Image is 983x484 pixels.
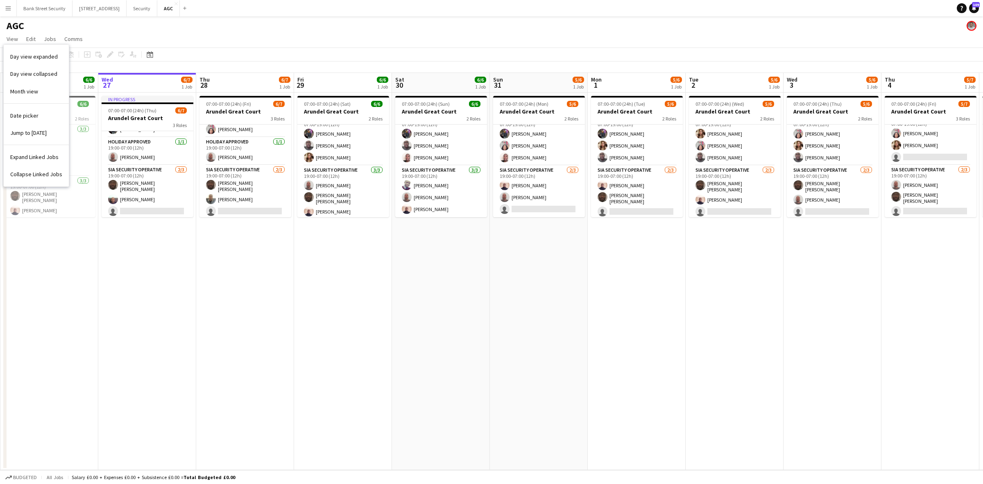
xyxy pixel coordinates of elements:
[956,116,970,122] span: 3 Roles
[304,101,351,107] span: 07:00-07:00 (24h) (Sat)
[102,76,113,83] span: Wed
[181,77,193,83] span: 6/7
[769,84,779,90] div: 1 Job
[394,80,404,90] span: 30
[958,101,970,107] span: 5/7
[10,70,57,77] span: Day view collapsed
[102,96,193,217] div: In progress07:00-07:00 (24h) (Thu)6/7Arundel Great Court3 Roles07:00-19:00 (12h)[PERSON_NAME][PER...
[591,76,602,83] span: Mon
[670,77,682,83] span: 5/6
[297,96,389,217] app-job-card: 07:00-07:00 (24h) (Sat)6/6Arundel Great Court2 RolesSIA Security Operative3/307:00-19:00 (12h)[PE...
[689,114,781,166] app-card-role: SIA Security Operative3/307:00-19:00 (12h)[PERSON_NAME][PERSON_NAME][PERSON_NAME]
[467,116,480,122] span: 2 Roles
[689,96,781,217] app-job-card: 07:00-07:00 (24h) (Wed)5/6Arundel Great Court2 RolesSIA Security Operative3/307:00-19:00 (12h)[PE...
[41,34,59,44] a: Jobs
[787,96,879,217] app-job-card: 07:00-07:00 (24h) (Thu)5/6Arundel Great Court2 RolesSIA Security Operative3/307:00-19:00 (12h)[PE...
[100,80,113,90] span: 27
[665,101,676,107] span: 5/6
[858,116,872,122] span: 2 Roles
[492,80,503,90] span: 31
[173,122,187,128] span: 3 Roles
[4,148,69,166] a: Expand Linked Jobs
[199,96,291,217] div: 07:00-07:00 (24h) (Fri)6/7Arundel Great Court3 Roles07:00-19:00 (12h)[PERSON_NAME][PERSON_NAME][P...
[10,170,62,178] span: Collapse Linked Jobs
[10,129,47,136] span: Jump to [DATE]
[493,96,585,217] app-job-card: 07:00-07:00 (24h) (Mon)5/6Arundel Great Court2 RolesSIA Security Operative3/307:00-19:00 (12h)[PE...
[199,108,291,115] h3: Arundel Great Court
[395,108,487,115] h3: Arundel Great Court
[102,165,193,219] app-card-role: SIA Security Operative2/319:00-07:00 (12h)[PERSON_NAME] [PERSON_NAME][PERSON_NAME]
[972,2,980,7] span: 109
[77,101,89,107] span: 6/6
[598,101,645,107] span: 07:00-07:00 (24h) (Tue)
[181,84,192,90] div: 1 Job
[10,112,39,119] span: Date picker
[885,96,976,217] app-job-card: 07:00-07:00 (24h) (Fri)5/7Arundel Great Court3 Roles07:00-19:00 (12h)[PERSON_NAME]SIA Security Op...
[44,35,56,43] span: Jobs
[867,84,877,90] div: 1 Job
[395,76,404,83] span: Sat
[83,77,95,83] span: 6/6
[493,166,585,217] app-card-role: SIA Security Operative2/319:00-07:00 (12h)[PERSON_NAME][PERSON_NAME]
[573,84,584,90] div: 1 Job
[885,108,976,115] h3: Arundel Great Court
[296,80,304,90] span: 29
[763,101,774,107] span: 5/6
[689,108,781,115] h3: Arundel Great Court
[369,116,383,122] span: 2 Roles
[689,166,781,220] app-card-role: SIA Security Operative2/319:00-07:00 (12h)[PERSON_NAME] [PERSON_NAME][PERSON_NAME]
[787,114,879,166] app-card-role: SIA Security Operative3/307:00-19:00 (12h)[PERSON_NAME][PERSON_NAME][PERSON_NAME]
[4,176,95,230] app-card-role: SIA Security Operative3/319:00-07:00 (12h)[PERSON_NAME] [PERSON_NAME][PERSON_NAME]
[377,84,388,90] div: 1 Job
[885,165,976,219] app-card-role: SIA Security Operative2/319:00-07:00 (12h)[PERSON_NAME][PERSON_NAME] [PERSON_NAME]
[72,0,127,16] button: [STREET_ADDRESS]
[64,35,83,43] span: Comms
[891,101,936,107] span: 07:00-07:00 (24h) (Fri)
[10,53,58,60] span: Day view expanded
[206,101,251,107] span: 07:00-07:00 (24h) (Fri)
[965,84,975,90] div: 1 Job
[493,76,503,83] span: Sun
[567,101,578,107] span: 5/6
[7,20,24,32] h1: AGC
[2,80,13,90] span: 26
[493,114,585,166] app-card-role: SIA Security Operative3/307:00-19:00 (12h)[PERSON_NAME][PERSON_NAME][PERSON_NAME]
[689,76,698,83] span: Tue
[402,101,450,107] span: 07:00-07:00 (24h) (Sun)
[590,80,602,90] span: 1
[786,80,797,90] span: 3
[371,101,383,107] span: 6/6
[273,101,285,107] span: 6/7
[662,116,676,122] span: 2 Roles
[297,76,304,83] span: Fri
[271,116,285,122] span: 3 Roles
[395,96,487,217] app-job-card: 07:00-07:00 (24h) (Sun)6/6Arundel Great Court2 RolesSIA Security Operative3/307:00-19:00 (12h)[PE...
[787,166,879,220] app-card-role: SIA Security Operative2/319:00-07:00 (12h)[PERSON_NAME] [PERSON_NAME][PERSON_NAME]
[199,137,291,165] app-card-role: Holiday Approved1/119:00-07:00 (12h)[PERSON_NAME]
[377,77,388,83] span: 6/6
[102,96,193,102] div: In progress
[591,96,683,217] app-job-card: 07:00-07:00 (24h) (Tue)5/6Arundel Great Court2 RolesSIA Security Operative3/307:00-19:00 (12h)[PE...
[688,80,698,90] span: 2
[885,114,976,165] app-card-role: SIA Security Operative2/307:00-19:00 (12h)[PERSON_NAME][PERSON_NAME]
[199,76,210,83] span: Thu
[787,108,879,115] h3: Arundel Great Court
[23,34,39,44] a: Edit
[13,475,37,480] span: Budgeted
[4,166,69,183] a: Collapse Linked Jobs
[861,101,872,107] span: 5/6
[395,114,487,166] app-card-role: SIA Security Operative3/307:00-19:00 (12h)[PERSON_NAME][PERSON_NAME][PERSON_NAME]
[475,77,486,83] span: 6/6
[72,474,235,480] div: Salary £0.00 + Expenses £0.00 + Subsistence £0.00 =
[199,165,291,219] app-card-role: SIA Security Operative2/319:00-07:00 (12h)[PERSON_NAME] [PERSON_NAME][PERSON_NAME]
[760,116,774,122] span: 2 Roles
[573,77,584,83] span: 5/6
[4,83,69,100] a: Month view
[4,473,38,482] button: Budgeted
[885,76,895,83] span: Thu
[26,35,36,43] span: Edit
[469,101,480,107] span: 6/6
[500,101,548,107] span: 07:00-07:00 (24h) (Mon)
